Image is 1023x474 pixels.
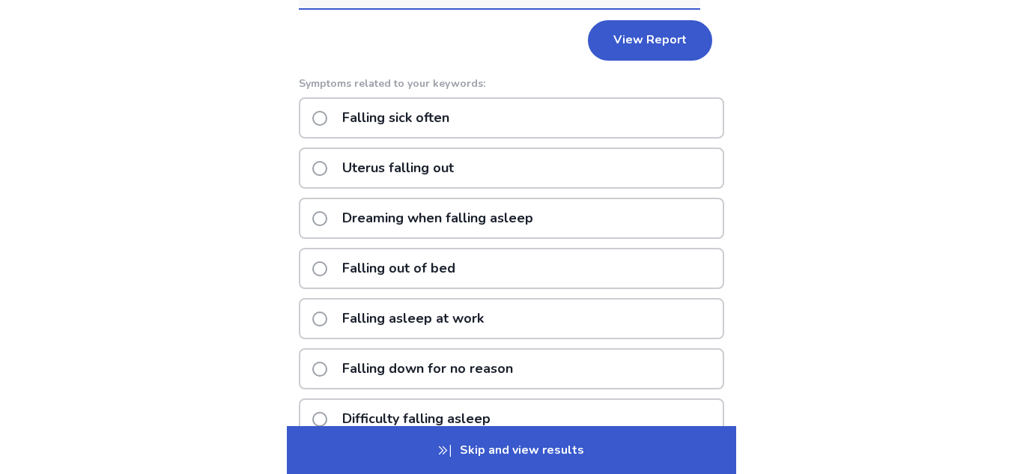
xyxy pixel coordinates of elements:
p: Skip and view results [287,426,736,474]
p: Uterus falling out [333,149,463,187]
p: Falling asleep at work [333,300,493,338]
p: Falling out of bed [333,249,464,288]
button: View Report [588,20,712,61]
p: Symptoms related to your keywords: [299,76,724,91]
p: Difficulty falling asleep [333,400,500,438]
p: Falling down for no reason [333,350,522,388]
p: Falling sick often [333,99,458,137]
p: Dreaming when falling asleep [333,199,542,237]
